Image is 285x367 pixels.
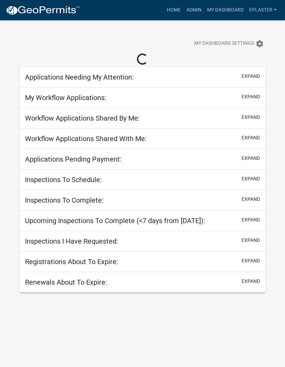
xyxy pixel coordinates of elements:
h5: Workflow Applications Shared By Me: [25,114,140,122]
a: Home [164,3,184,17]
button: expand [242,175,260,182]
button: expand [242,257,260,264]
h5: Inspections To Complete: [25,196,104,204]
h5: Upcoming Inspections To Complete (<7 days from [DATE]): [25,217,205,225]
button: expand [242,134,260,141]
span: My Dashboard Settings [194,40,254,48]
h5: Inspections To Schedule: [25,176,102,184]
button: expand [242,93,260,100]
h5: My Workflow Applications: [25,93,106,102]
i: settings [255,40,264,48]
button: expand [242,155,260,162]
button: expand [242,114,260,121]
button: expand [242,73,260,80]
button: My Dashboard Settingssettings [189,37,269,50]
h5: Inspections I Have Requested: [25,237,118,245]
button: expand [242,278,260,285]
a: Admin [184,3,204,17]
a: eplaster [246,3,279,17]
button: expand [242,216,260,223]
a: My Dashboard [204,3,246,17]
h5: Workflow Applications Shared With Me: [25,134,147,143]
h5: Renewals About To Expire: [25,278,107,286]
button: expand [242,196,260,203]
h5: Registrations About To Expire: [25,258,118,266]
h5: Applications Pending Payment: [25,155,122,163]
button: expand [242,237,260,244]
h5: Applications Needing My Attention: [25,73,134,81]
